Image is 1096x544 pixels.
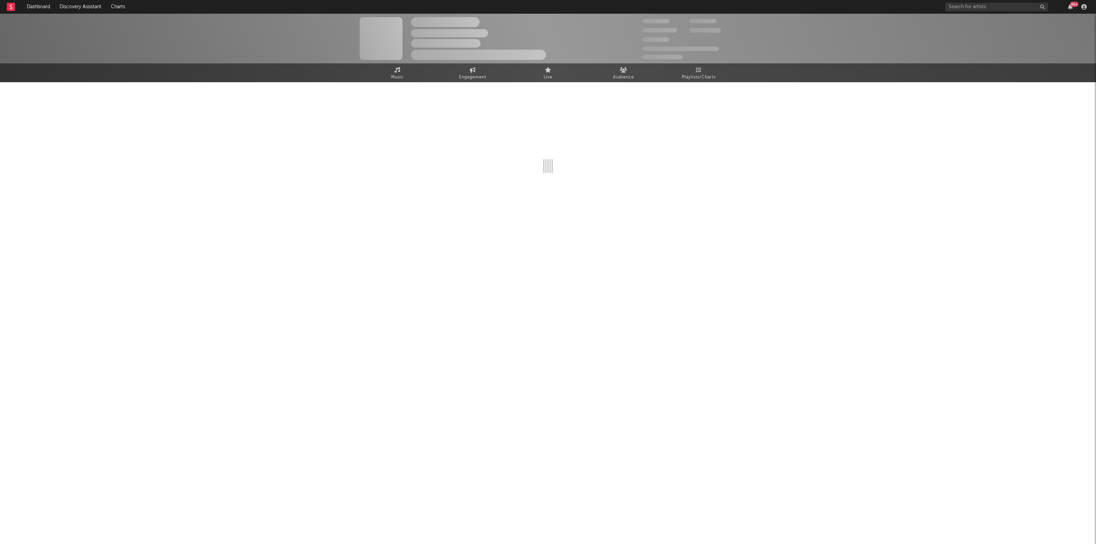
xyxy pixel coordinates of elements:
[613,73,634,82] span: Audience
[459,73,486,82] span: Engagement
[510,63,586,82] a: Live
[642,37,669,42] span: 100.000
[586,63,661,82] a: Audience
[642,47,719,51] span: 50.000.000 Monthly Listeners
[1070,2,1079,7] div: 99 +
[689,28,721,33] span: 1.000.000
[682,73,716,82] span: Playlists/Charts
[391,73,404,82] span: Music
[642,28,677,33] span: 50.000.000
[1068,4,1073,10] button: 99+
[642,19,670,23] span: 300.000
[544,73,552,82] span: Live
[661,63,736,82] a: Playlists/Charts
[689,19,717,23] span: 100.000
[945,3,1048,11] input: Search for artists
[435,63,510,82] a: Engagement
[360,63,435,82] a: Music
[642,55,683,59] span: Jump Score: 85.0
